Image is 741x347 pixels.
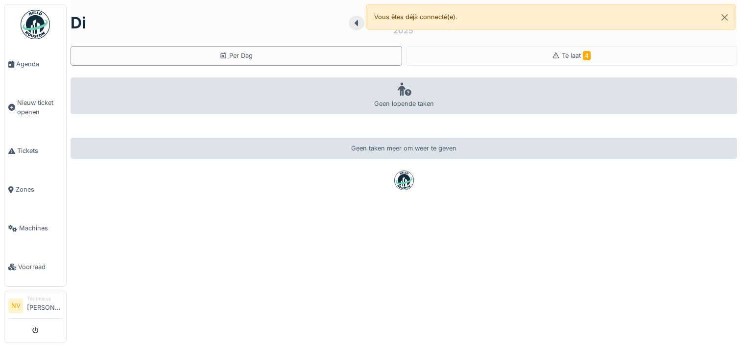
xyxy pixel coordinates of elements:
[4,83,66,131] a: Nieuw ticket openen
[583,51,591,60] span: 4
[16,185,62,194] span: Zones
[71,77,737,114] div: Geen lopende taken
[27,295,62,316] li: [PERSON_NAME]
[4,248,66,286] a: Voorraad
[366,4,737,30] div: Vous êtes déjà connecté(e).
[17,98,62,117] span: Nieuw ticket openen
[393,25,413,36] div: 2025
[16,59,62,69] span: Agenda
[18,262,62,272] span: Voorraad
[71,138,737,159] div: Geen taken meer om weer te geven
[4,170,66,209] a: Zones
[562,52,591,59] span: Te laat
[8,295,62,319] a: NV Technicus[PERSON_NAME]
[19,223,62,233] span: Machines
[21,10,50,39] img: Badge_color-CXgf-gQk.svg
[4,45,66,83] a: Agenda
[8,298,23,313] li: NV
[71,14,86,32] h1: di
[4,209,66,248] a: Machines
[394,171,414,190] img: badge-BVDL4wpA.svg
[17,146,62,155] span: Tickets
[4,131,66,170] a: Tickets
[27,295,62,302] div: Technicus
[714,4,736,30] button: Close
[219,51,253,60] div: Per Dag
